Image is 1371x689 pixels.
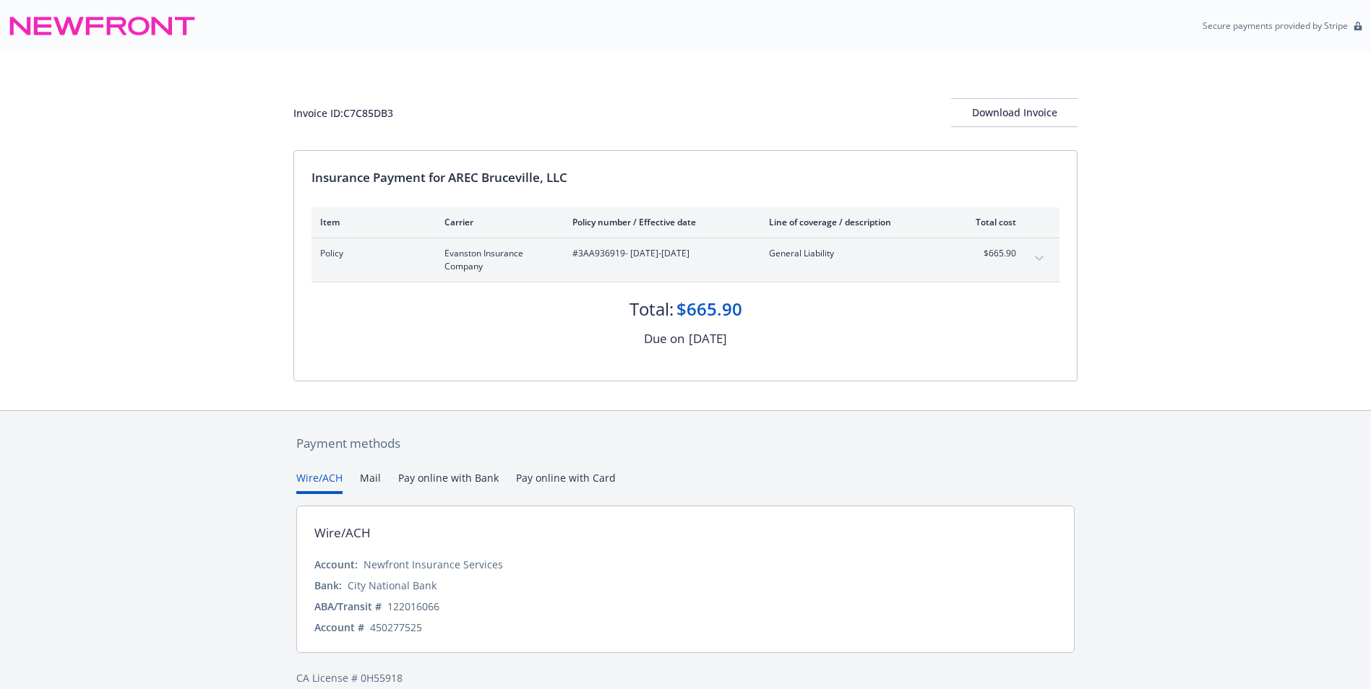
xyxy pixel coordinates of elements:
[644,329,684,348] div: Due on
[769,247,939,260] span: General Liability
[444,216,549,228] div: Carrier
[951,99,1078,126] div: Download Invoice
[314,620,364,635] div: Account #
[572,216,746,228] div: Policy number / Effective date
[311,238,1060,282] div: PolicyEvanston Insurance Company#3AA936919- [DATE]-[DATE]General Liability$665.90expand content
[348,578,437,593] div: City National Bank
[1203,19,1348,32] p: Secure payments provided by Stripe
[296,434,1075,453] div: Payment methods
[516,470,616,494] button: Pay online with Card
[951,98,1078,127] button: Download Invoice
[296,470,343,494] button: Wire/ACH
[364,557,503,572] div: Newfront Insurance Services
[1028,247,1051,270] button: expand content
[398,470,499,494] button: Pay online with Bank
[320,216,421,228] div: Item
[444,247,549,273] span: Evanston Insurance Company
[311,168,1060,187] div: Insurance Payment for AREC Bruceville, LLC
[572,247,746,260] span: #3AA936919 - [DATE]-[DATE]
[293,105,393,121] div: Invoice ID: C7C85DB3
[320,247,421,260] span: Policy
[676,297,742,321] div: $665.90
[769,216,939,228] div: Line of coverage / description
[314,524,371,542] div: Wire/ACH
[387,599,439,614] div: 122016066
[370,620,422,635] div: 450277525
[629,297,674,321] div: Total:
[962,216,1016,228] div: Total cost
[296,670,1075,685] div: CA License # 0H55918
[689,329,727,348] div: [DATE]
[314,578,342,593] div: Bank:
[962,247,1016,260] span: $665.90
[314,599,382,614] div: ABA/Transit #
[360,470,381,494] button: Mail
[314,557,358,572] div: Account:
